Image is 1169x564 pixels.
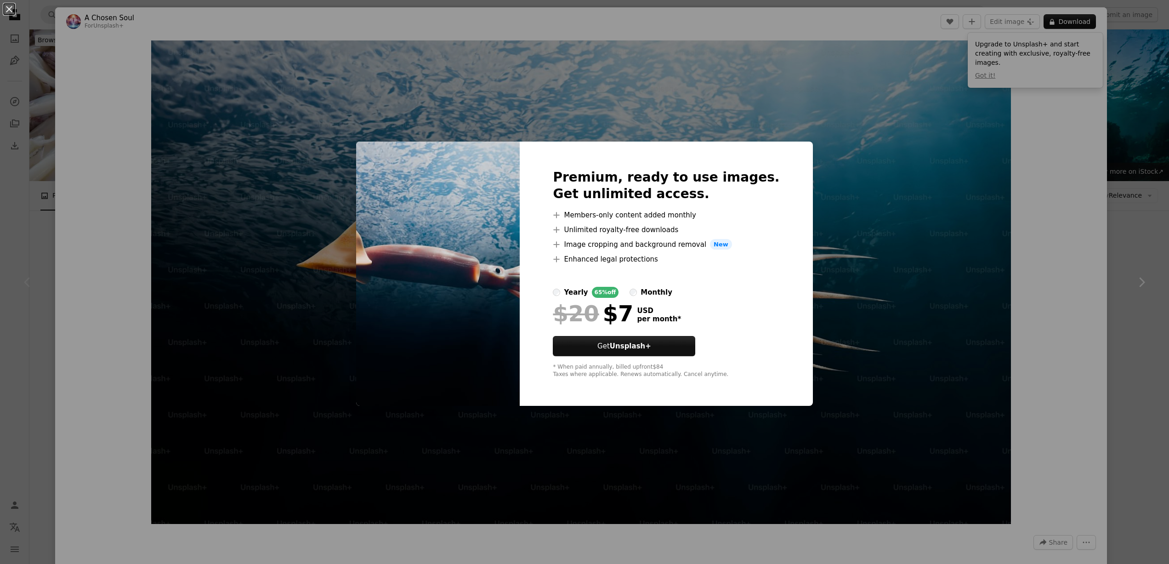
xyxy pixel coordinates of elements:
input: yearly65%off [553,289,560,296]
input: monthly [630,289,637,296]
span: New [710,239,732,250]
li: Members-only content added monthly [553,210,779,221]
strong: Unsplash+ [610,342,651,350]
div: monthly [641,287,672,298]
button: GetUnsplash+ [553,336,695,356]
div: $7 [553,302,633,325]
li: Unlimited royalty-free downloads [553,224,779,235]
span: USD [637,307,681,315]
img: premium_photo-1723449272912-adee3a8317d9 [356,142,520,406]
div: yearly [564,287,588,298]
li: Image cropping and background removal [553,239,779,250]
div: * When paid annually, billed upfront $84 Taxes where applicable. Renews automatically. Cancel any... [553,364,779,378]
h2: Premium, ready to use images. Get unlimited access. [553,169,779,202]
span: per month * [637,315,681,323]
span: $20 [553,302,599,325]
li: Enhanced legal protections [553,254,779,265]
div: 65% off [592,287,619,298]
